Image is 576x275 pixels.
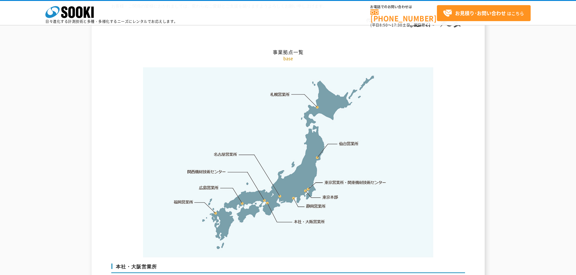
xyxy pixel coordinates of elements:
span: 17:30 [392,22,402,28]
a: 静岡営業所 [306,203,326,209]
a: 本社・大阪営業所 [293,219,325,225]
p: base [111,55,465,62]
a: 名古屋営業所 [214,152,237,158]
a: 福岡営業所 [174,199,193,205]
h3: 本社・大阪営業所 [111,264,465,273]
p: 日々進化する計測技術と多種・多様化するニーズにレンタルでお応えします。 [45,20,178,23]
a: 札幌営業所 [270,91,290,97]
strong: お見積り･お問い合わせ [455,9,506,17]
a: 関西機材技術センター [187,169,226,175]
a: 広島営業所 [199,184,219,190]
img: 事業拠点一覧 [143,67,433,257]
a: 東京営業所・関東機材技術センター [325,179,387,185]
span: お電話でのお問い合わせは [370,5,437,9]
a: 東京本部 [323,194,338,200]
a: 仙台営業所 [339,141,359,147]
span: はこちら [443,9,524,18]
span: (平日 ～ 土日、祝日除く) [370,22,430,28]
a: [PHONE_NUMBER] [370,9,437,22]
a: お見積り･お問い合わせはこちら [437,5,531,21]
span: 8:50 [379,22,388,28]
